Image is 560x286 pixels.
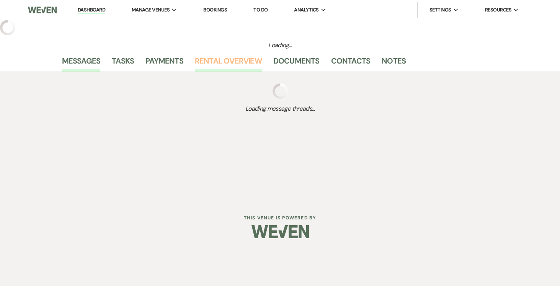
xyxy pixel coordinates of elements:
[112,55,134,72] a: Tasks
[253,7,268,13] a: To Do
[195,55,262,72] a: Rental Overview
[429,6,451,14] span: Settings
[273,83,288,99] img: loading spinner
[28,2,57,18] img: Weven Logo
[145,55,183,72] a: Payments
[62,104,498,113] span: Loading message threads...
[78,7,105,14] a: Dashboard
[485,6,511,14] span: Resources
[132,6,170,14] span: Manage Venues
[331,55,371,72] a: Contacts
[382,55,406,72] a: Notes
[294,6,318,14] span: Analytics
[203,7,227,13] a: Bookings
[251,218,309,245] img: Weven Logo
[273,55,320,72] a: Documents
[62,55,101,72] a: Messages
